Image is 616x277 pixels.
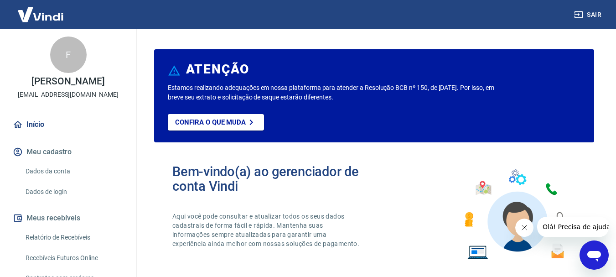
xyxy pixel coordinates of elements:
span: Olá! Precisa de ajuda? [5,6,77,14]
h6: ATENÇÃO [186,65,249,74]
a: Início [11,115,125,135]
a: Dados da conta [22,162,125,181]
img: Vindi [11,0,70,28]
iframe: Mensagem da empresa [537,217,609,237]
iframe: Fechar mensagem [515,219,533,237]
p: Aqui você pode consultar e atualizar todos os seus dados cadastrais de forma fácil e rápida. Mant... [172,212,361,248]
button: Sair [572,6,605,23]
button: Meus recebíveis [11,208,125,228]
a: Recebíveis Futuros Online [22,249,125,267]
p: [EMAIL_ADDRESS][DOMAIN_NAME] [18,90,119,99]
h2: Bem-vindo(a) ao gerenciador de conta Vindi [172,164,374,193]
a: Dados de login [22,183,125,201]
img: Imagem de um avatar masculino com diversos icones exemplificando as funcionalidades do gerenciado... [456,164,576,265]
p: [PERSON_NAME] [31,77,104,86]
a: Relatório de Recebíveis [22,228,125,247]
div: F [50,37,87,73]
button: Meu cadastro [11,142,125,162]
p: Confira o que muda [175,118,246,126]
iframe: Botão para abrir a janela de mensagens [580,240,609,270]
a: Confira o que muda [168,114,264,131]
p: Estamos realizando adequações em nossa plataforma para atender a Resolução BCB nº 150, de [DATE].... [168,83,498,102]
